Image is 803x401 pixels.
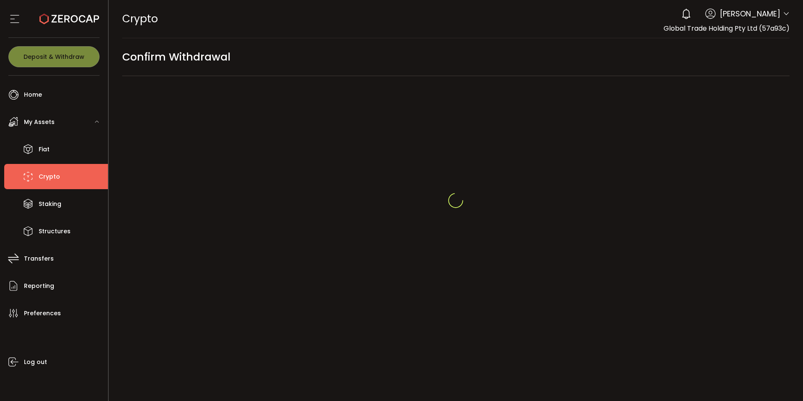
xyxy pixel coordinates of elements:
button: Deposit & Withdraw [8,46,100,67]
span: Reporting [24,280,54,292]
span: Structures [39,225,71,237]
span: Staking [39,198,61,210]
span: Log out [24,356,47,368]
span: Home [24,89,42,101]
span: Deposit & Withdraw [24,54,84,60]
span: My Assets [24,116,55,128]
span: Preferences [24,307,61,319]
span: Transfers [24,253,54,265]
span: Fiat [39,143,50,156]
span: Crypto [39,171,60,183]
